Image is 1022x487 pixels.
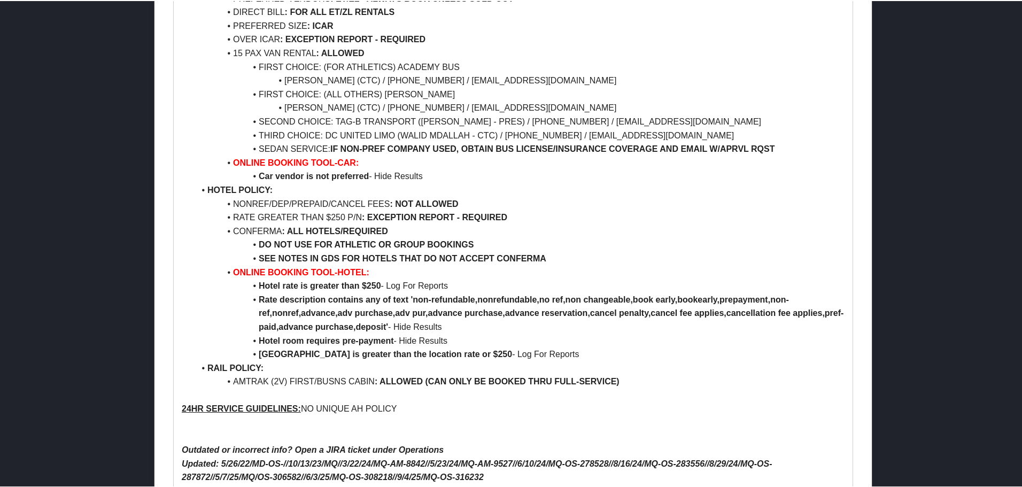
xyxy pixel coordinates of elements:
[362,212,365,221] strong: :
[195,100,845,114] li: [PERSON_NAME] (CTC) / [PHONE_NUMBER] / [EMAIL_ADDRESS][DOMAIN_NAME]
[195,346,845,360] li: - Log For Reports
[195,374,845,388] li: AMTRAK (2V) FIRST/BUSNS CABIN
[259,171,369,180] strong: Car vendor is not preferred
[330,143,775,152] strong: IF NON-PREF COMPANY USED, OBTAIN BUS LICENSE/INSURANCE COVERAGE AND EMAIL W/APRVL RQST
[182,444,444,453] em: Outdated or incorrect info? Open a JIRA ticket under Operations
[195,210,845,223] li: RATE GREATER THAN $250 P/N
[182,401,845,415] p: NO UNIQUE AH POLICY
[195,59,845,73] li: FIRST CHOICE: (FOR ATHLETICS) ACADEMY BUS
[259,280,381,289] strong: Hotel rate is greater than $250
[280,34,425,43] strong: : EXCEPTION REPORT - REQUIRED
[182,403,301,412] u: 24HR SERVICE GUIDELINES:
[195,196,845,210] li: NONREF/DEP/PREPAID/CANCEL FEES
[207,362,264,372] strong: RAIL POLICY:
[195,73,845,87] li: [PERSON_NAME] (CTC) / [PHONE_NUMBER] / [EMAIL_ADDRESS][DOMAIN_NAME]
[195,4,845,18] li: DIRECT BILL
[195,278,845,292] li: - Log For Reports
[282,226,388,235] strong: : ALL HOTELS/REQUIRED
[259,335,394,344] strong: Hotel room requires pre-payment
[195,168,845,182] li: - Hide Results
[195,18,845,32] li: PREFERRED SIZE
[316,48,365,57] strong: : ALLOWED
[233,157,359,166] strong: ONLINE BOOKING TOOL-CAR:
[182,458,772,481] em: Updated: 5/26/22/MD-OS-//10/13/23/MQ//3/22/24/MQ-AM-8842//5/23/24/MQ-AM-9527//6/10/24/MQ-OS-27852...
[195,87,845,101] li: FIRST CHOICE: (ALL OTHERS) [PERSON_NAME]
[259,253,546,262] strong: SEE NOTES IN GDS FOR HOTELS THAT DO NOT ACCEPT CONFERMA
[259,349,512,358] strong: [GEOGRAPHIC_DATA] is greater than the location rate or $250
[207,184,273,194] strong: HOTEL POLICY:
[195,292,845,333] li: - Hide Results
[375,376,620,385] strong: : ALLOWED (CAN ONLY BE BOOKED THRU FULL-SERVICE)
[195,333,845,347] li: - Hide Results
[285,6,395,16] strong: : FOR ALL ET/ZL RENTALS
[233,48,316,57] span: 15 PAX VAN RENTAL
[233,267,369,276] strong: ONLINE BOOKING TOOL-HOTEL:
[259,294,843,330] strong: Rate description contains any of text 'non-refundable,nonrefundable,no ref,non changeable,book ea...
[367,212,507,221] strong: EXCEPTION REPORT - REQUIRED
[195,128,845,142] li: THIRD CHOICE: DC UNITED LIMO (WALID MDALLAH - CTC) / [PHONE_NUMBER] / [EMAIL_ADDRESS][DOMAIN_NAME]
[195,32,845,45] li: OVER ICAR
[195,114,845,128] li: SECOND CHOICE: TAG-B TRANSPORT ([PERSON_NAME] - PRES) / [PHONE_NUMBER] / [EMAIL_ADDRESS][DOMAIN_N...
[390,198,458,207] strong: : NOT ALLOWED
[195,223,845,237] li: CONFERMA
[259,239,474,248] strong: DO NOT USE FOR ATHLETIC OR GROUP BOOKINGS
[195,141,845,155] li: SEDAN SERVICE:
[307,20,334,29] strong: : ICAR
